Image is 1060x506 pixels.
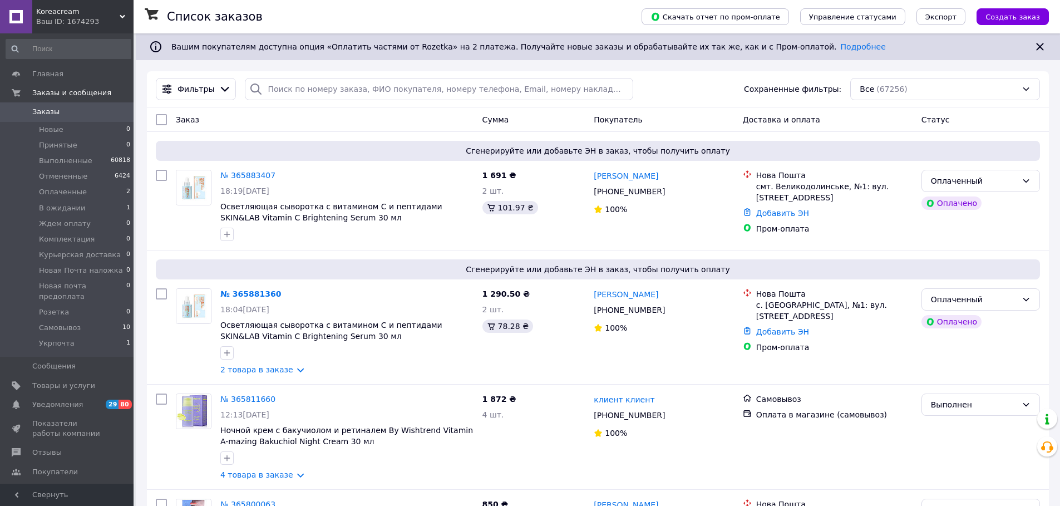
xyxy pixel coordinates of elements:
[916,8,965,25] button: Экспорт
[39,125,63,135] span: Новые
[126,234,130,244] span: 0
[6,39,131,59] input: Поиск
[921,196,982,210] div: Оплачено
[220,289,281,298] a: № 365881360
[126,307,130,317] span: 0
[122,323,130,333] span: 10
[32,448,62,458] span: Отзывы
[32,467,78,477] span: Покупатели
[39,203,86,213] span: В ожидании
[756,342,913,353] div: Пром-оплата
[220,186,269,195] span: 18:19[DATE]
[220,171,275,180] a: № 365883407
[756,327,809,336] a: Добавить ЭН
[39,281,126,301] span: Новая почта предоплата
[594,306,665,315] span: [PHONE_NUMBER]
[931,399,1017,411] div: Выполнен
[126,140,130,150] span: 0
[106,400,119,409] span: 29
[650,12,780,22] span: Скачать отчет по пром-оплате
[220,395,275,404] a: № 365811660
[220,410,269,419] span: 12:13[DATE]
[756,223,913,234] div: Пром-оплата
[756,299,913,322] div: с. [GEOGRAPHIC_DATA], №1: вул. [STREET_ADDRESS]
[32,361,76,371] span: Сообщения
[594,289,658,300] a: [PERSON_NAME]
[482,171,516,180] span: 1 691 ₴
[126,338,130,348] span: 1
[176,170,211,205] img: Фото товару
[176,288,211,324] a: Фото товару
[39,234,95,244] span: Комплектация
[160,264,1036,275] span: Сгенерируйте или добавьте ЭН в заказ, чтобы получить оплату
[39,307,69,317] span: Розетка
[39,323,81,333] span: Самовывоз
[32,69,63,79] span: Главная
[171,42,886,51] span: Вашим покупателям доступна опция «Оплатить частями от Rozetka» на 2 платежа. Получайте новые зака...
[126,203,130,213] span: 1
[482,320,533,333] div: 78.28 ₴
[841,42,886,51] a: Подробнее
[176,289,211,323] img: Фото товару
[605,205,627,214] span: 100%
[482,201,538,214] div: 101.97 ₴
[119,400,131,409] span: 80
[39,140,77,150] span: Принятые
[32,107,60,117] span: Заказы
[931,293,1017,306] div: Оплаченный
[160,145,1036,156] span: Сгенерируйте или добавьте ЭН в заказ, чтобы получить оплату
[220,470,293,479] a: 4 товара в заказе
[642,8,789,25] button: Скачать отчет по пром-оплате
[594,115,643,124] span: Покупатель
[39,156,92,166] span: Выполненные
[220,365,293,374] a: 2 товара в заказе
[111,156,130,166] span: 60818
[756,209,809,218] a: Добавить ЭН
[178,83,214,95] span: Фильтры
[482,395,516,404] span: 1 872 ₴
[977,8,1049,25] button: Создать заказ
[985,13,1040,21] span: Создать заказ
[594,187,665,196] span: [PHONE_NUMBER]
[594,411,665,420] span: [PHONE_NUMBER]
[605,323,627,332] span: 100%
[482,410,504,419] span: 4 шт.
[756,181,913,203] div: смт. Великодолинське, №1: вул. [STREET_ADDRESS]
[126,219,130,229] span: 0
[32,88,111,98] span: Заказы и сообщения
[39,266,123,276] span: Новая Почта наложка
[482,115,509,124] span: Сумма
[32,400,83,410] span: Уведомления
[809,13,896,21] span: Управление статусами
[743,115,820,124] span: Доставка и оплата
[39,250,121,260] span: Курьерская доставка
[756,409,913,420] div: Оплата в магазине (самовывоз)
[36,17,134,27] div: Ваш ID: 1674293
[800,8,905,25] button: Управление статусами
[126,250,130,260] span: 0
[594,170,658,181] a: [PERSON_NAME]
[220,305,269,314] span: 18:04[DATE]
[126,281,130,301] span: 0
[220,426,473,446] a: Ночной крем с бакучиолом и ретиналем By Wishtrend Vitamin A-mazing Bakuchiol Night Cream 30 мл
[482,186,504,195] span: 2 шт.
[39,187,87,197] span: Оплаченные
[176,394,211,429] a: Фото товару
[39,338,75,348] span: Укрпочта
[176,115,199,124] span: Заказ
[167,10,263,23] h1: Список заказов
[605,429,627,438] span: 100%
[925,13,957,21] span: Экспорт
[176,394,211,429] img: Фото товару
[32,419,103,439] span: Показатели работы компании
[860,83,874,95] span: Все
[126,266,130,276] span: 0
[126,125,130,135] span: 0
[921,315,982,328] div: Оплачено
[220,202,442,222] a: Осветляющая сыворотка с витамином C и пептидами SKIN&LAB Vitamin C Brightening Serum 30 мл
[39,219,91,229] span: Ждем оплату
[220,321,442,341] span: Осветляющая сыворотка с витамином C и пептидами SKIN&LAB Vitamin C Brightening Serum 30 мл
